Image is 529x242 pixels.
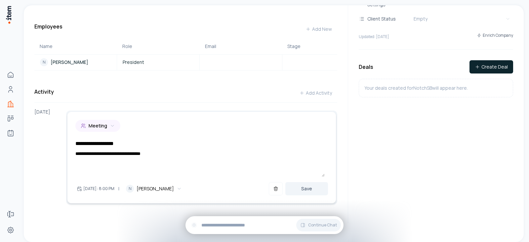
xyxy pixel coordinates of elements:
[477,29,513,41] button: Enrich Company
[89,122,107,129] span: Meeting
[123,59,144,66] span: President
[4,112,17,125] a: Deals
[300,23,337,36] button: Add New
[4,83,17,96] a: People
[5,5,12,24] img: Item Brain Logo
[285,182,328,195] button: Save
[122,182,186,195] button: N[PERSON_NAME]
[51,59,88,66] p: [PERSON_NAME]
[359,34,389,39] p: Updated: [DATE]
[34,88,54,96] h3: Activity
[469,60,513,73] button: Create Deal
[364,84,468,92] p: Your deals created for NotchSB will appear here.
[137,185,174,192] span: [PERSON_NAME]
[40,58,48,66] div: N
[122,43,194,50] div: Role
[75,182,116,195] button: [DATE] : 8:00 PM
[4,223,17,237] a: Settings
[205,43,277,50] div: Email
[126,185,134,193] div: N
[34,105,66,210] div: [DATE]
[4,208,17,221] a: Forms
[118,185,119,192] p: |
[287,43,332,50] div: Stage
[40,43,112,50] div: Name
[4,126,17,140] a: Agents
[294,86,337,100] button: Add Activity
[359,63,373,71] h3: Deals
[185,216,344,234] div: Continue Chat
[4,97,17,111] a: Companies
[35,58,116,66] a: N[PERSON_NAME]
[296,219,341,231] button: Continue Chat
[117,59,199,66] a: President
[75,120,120,132] button: Meeting
[308,222,337,228] span: Continue Chat
[4,68,17,81] a: Home
[367,15,410,23] div: Client Status
[34,23,62,36] h3: Employees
